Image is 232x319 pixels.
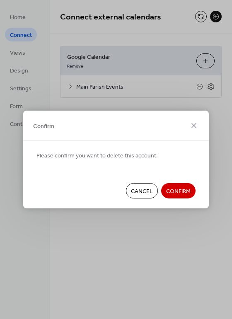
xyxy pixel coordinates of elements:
[161,183,196,198] button: Confirm
[33,122,54,130] span: Confirm
[126,183,158,198] button: Cancel
[166,187,191,196] span: Confirm
[131,187,153,196] span: Cancel
[36,152,158,160] span: Please confirm you want to delete this account.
